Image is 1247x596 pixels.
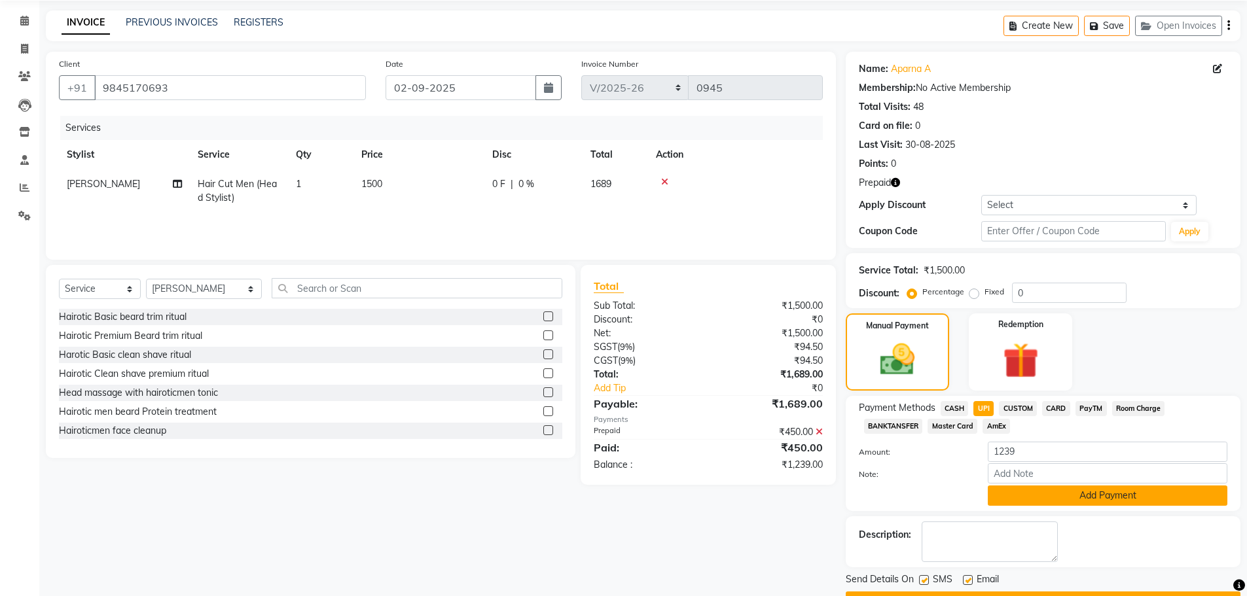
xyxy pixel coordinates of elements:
[859,62,888,76] div: Name:
[59,329,202,343] div: Hairotic Premium Beard trim ritual
[584,396,708,412] div: Payable:
[891,62,931,76] a: Aparna A
[859,100,911,114] div: Total Visits:
[859,264,918,277] div: Service Total:
[62,11,110,35] a: INVOICE
[584,381,729,395] a: Add Tip
[272,278,563,298] input: Search or Scan
[511,177,513,191] span: |
[708,313,833,326] div: ₹0
[983,419,1010,434] span: AmEx
[708,299,833,313] div: ₹1,500.00
[59,140,190,169] th: Stylist
[708,425,833,439] div: ₹450.00
[353,140,484,169] th: Price
[621,355,633,366] span: 9%
[288,140,353,169] th: Qty
[708,396,833,412] div: ₹1,689.00
[915,119,920,133] div: 0
[67,178,140,190] span: [PERSON_NAME]
[988,463,1227,483] input: Add Note
[386,58,403,70] label: Date
[708,354,833,368] div: ₹94.50
[992,338,1050,383] img: _gift.svg
[584,425,708,439] div: Prepaid
[859,119,913,133] div: Card on file:
[708,326,833,340] div: ₹1,500.00
[985,286,1004,298] label: Fixed
[924,264,965,277] div: ₹1,500.00
[620,342,632,352] span: 9%
[708,340,833,354] div: ₹94.50
[584,340,708,354] div: ( )
[859,224,982,238] div: Coupon Code
[584,299,708,313] div: Sub Total:
[583,140,648,169] th: Total
[988,485,1227,506] button: Add Payment
[859,138,903,152] div: Last Visit:
[859,157,888,171] div: Points:
[594,279,624,293] span: Total
[492,177,505,191] span: 0 F
[859,176,891,190] span: Prepaid
[849,446,979,458] label: Amount:
[94,75,366,100] input: Search by Name/Mobile/Email/Code
[584,313,708,326] div: Discount:
[988,442,1227,462] input: Amount
[859,81,1227,95] div: No Active Membership
[866,320,929,332] label: Manual Payment
[859,528,911,542] div: Description:
[859,198,982,212] div: Apply Discount
[594,341,617,353] span: SGST
[584,368,708,381] div: Total:
[864,419,923,434] span: BANKTANSFER
[198,178,277,203] span: Hair Cut Men (Head Stylist)
[59,405,217,419] div: Hairotic men beard Protein treatment
[928,419,977,434] span: Master Card
[584,440,708,455] div: Paid:
[973,401,994,416] span: UPI
[977,572,999,589] span: Email
[1075,401,1107,416] span: PayTM
[846,572,914,589] span: Send Details On
[59,348,191,362] div: Harotic Basic clean shave ritual
[594,414,822,425] div: Payments
[484,140,583,169] th: Disc
[891,157,896,171] div: 0
[59,58,80,70] label: Client
[518,177,534,191] span: 0 %
[190,140,288,169] th: Service
[594,355,618,366] span: CGST
[590,178,611,190] span: 1689
[581,58,638,70] label: Invoice Number
[126,16,218,28] a: PREVIOUS INVOICES
[999,401,1037,416] span: CUSTOM
[941,401,969,416] span: CASH
[1003,16,1079,36] button: Create New
[849,468,979,480] label: Note:
[361,178,382,190] span: 1500
[933,572,952,589] span: SMS
[708,368,833,381] div: ₹1,689.00
[913,100,924,114] div: 48
[59,424,166,438] div: Hairoticmen face cleanup
[584,326,708,340] div: Net:
[1112,401,1165,416] span: Room Charge
[1042,401,1070,416] span: CARD
[859,81,916,95] div: Membership:
[60,116,833,140] div: Services
[59,386,218,400] div: Head massage with hairoticmen tonic
[59,75,96,100] button: +91
[648,140,823,169] th: Action
[922,286,964,298] label: Percentage
[59,310,187,324] div: Hairotic Basic beard trim ritual
[859,287,899,300] div: Discount:
[1135,16,1222,36] button: Open Invoices
[708,458,833,472] div: ₹1,239.00
[584,458,708,472] div: Balance :
[1084,16,1130,36] button: Save
[981,221,1166,241] input: Enter Offer / Coupon Code
[708,440,833,455] div: ₹450.00
[729,381,833,395] div: ₹0
[905,138,955,152] div: 30-08-2025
